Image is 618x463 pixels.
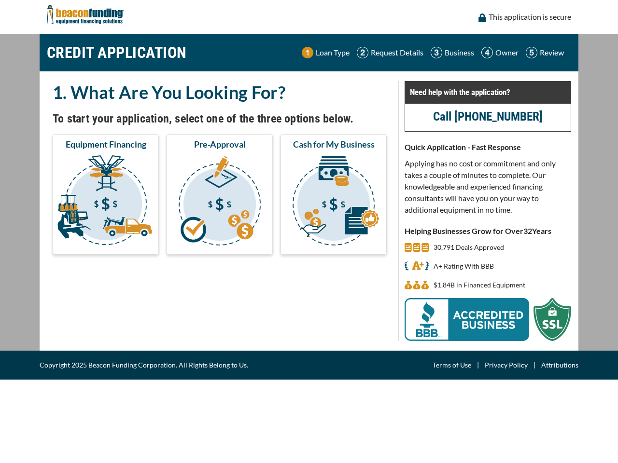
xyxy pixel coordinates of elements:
[523,226,532,235] span: 32
[169,154,271,250] img: Pre-Approval
[55,154,157,250] img: Equipment Financing
[485,359,528,371] a: Privacy Policy
[434,242,504,253] p: 30,791 Deals Approved
[53,81,387,103] h2: 1. What Are You Looking For?
[540,47,564,58] p: Review
[541,359,578,371] a: Attributions
[481,47,493,58] img: Step 4
[302,47,313,58] img: Step 1
[405,141,571,153] p: Quick Application - Fast Response
[357,47,368,58] img: Step 2
[495,47,519,58] p: Owner
[478,14,486,22] img: lock icon to convery security
[434,260,494,272] p: A+ Rating With BBB
[471,359,485,371] span: |
[282,154,385,250] img: Cash for My Business
[371,47,423,58] p: Request Details
[433,109,543,123] a: Call [PHONE_NUMBER]
[53,134,159,255] button: Equipment Financing
[66,138,146,150] span: Equipment Financing
[410,86,566,98] p: Need help with the application?
[40,359,248,371] span: Copyright 2025 Beacon Funding Corporation. All Rights Belong to Us.
[433,359,471,371] a: Terms of Use
[405,225,571,237] p: Helping Businesses Grow for Over Years
[53,110,387,127] h4: To start your application, select one of the three options below.
[281,134,387,255] button: Cash for My Business
[293,138,375,150] span: Cash for My Business
[431,47,442,58] img: Step 3
[528,359,541,371] span: |
[405,158,571,216] p: Applying has no cost or commitment and only takes a couple of minutes to complete. Our knowledgea...
[434,279,525,291] p: $1,844,863,189 in Financed Equipment
[316,47,350,58] p: Loan Type
[489,11,571,23] p: This application is secure
[445,47,474,58] p: Business
[167,134,273,255] button: Pre-Approval
[47,39,187,67] h1: CREDIT APPLICATION
[526,47,537,58] img: Step 5
[194,138,246,150] span: Pre-Approval
[405,298,571,341] img: BBB Acredited Business and SSL Protection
